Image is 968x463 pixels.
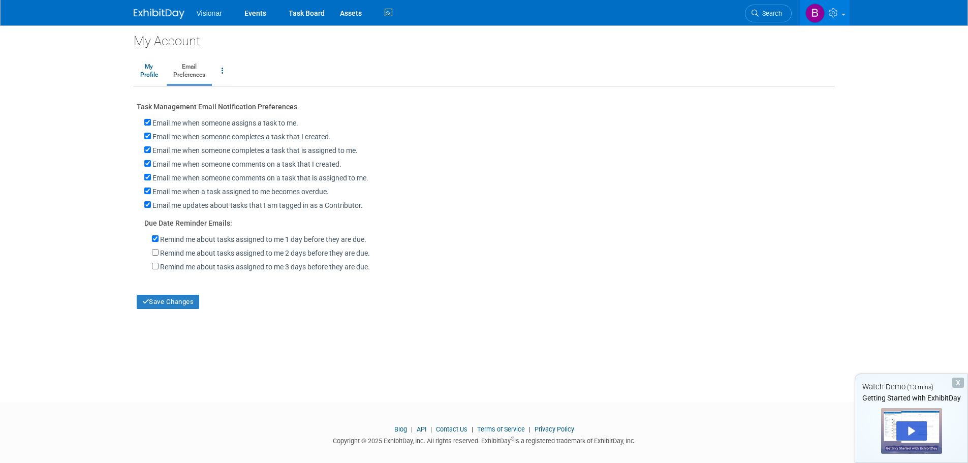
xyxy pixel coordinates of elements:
a: API [417,425,426,433]
a: Search [745,5,792,22]
div: Due Date Reminder Emails: [144,213,832,228]
span: | [409,425,415,433]
div: Dismiss [952,378,964,388]
img: ExhibitDay [134,9,184,19]
div: Watch Demo [855,382,967,392]
label: Remind me about tasks assigned to me 1 day before they are due. [160,234,366,244]
div: Getting Started with ExhibitDay [855,393,967,403]
span: (13 mins) [907,384,933,391]
div: Play [896,421,927,441]
span: | [526,425,533,433]
a: Blog [394,425,407,433]
span: Visionar [197,9,222,17]
label: Remind me about tasks assigned to me 2 days before they are due. [160,248,370,258]
div: Task Management Email Notification Preferences [137,99,832,112]
a: Privacy Policy [535,425,574,433]
label: Email me when someone assigns a task to me. [152,118,298,128]
sup: ® [511,436,514,442]
a: MyProfile [134,58,165,84]
a: EmailPreferences [167,58,212,84]
label: Remind me about tasks assigned to me 3 days before they are due. [160,262,370,272]
a: Contact Us [436,425,467,433]
label: Email me updates about tasks that I am tagged in as a Contributor. [152,200,363,210]
button: Save Changes [137,295,200,309]
a: Terms of Service [477,425,525,433]
span: | [428,425,434,433]
label: Email me when a task assigned to me becomes overdue. [152,187,329,197]
img: brent friesen [805,4,825,23]
label: Email me when someone completes a task that is assigned to me. [152,145,358,156]
span: Search [759,10,782,17]
label: Email me when someone comments on a task that is assigned to me. [152,173,368,183]
span: | [469,425,476,433]
div: My Account [134,25,835,50]
label: Email me when someone completes a task that I created. [152,132,331,142]
label: Email me when someone comments on a task that I created. [152,159,341,169]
